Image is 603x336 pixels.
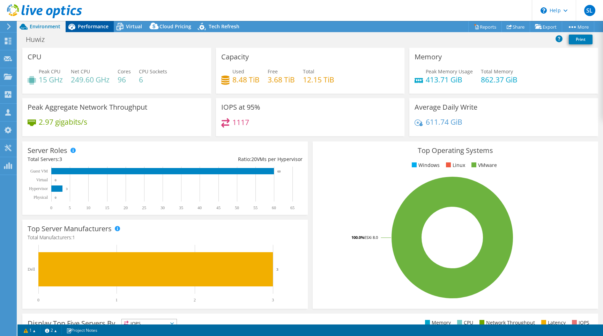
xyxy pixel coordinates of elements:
[71,68,90,75] span: Net CPU
[539,319,566,327] li: Latency
[570,319,589,327] li: IOPS
[30,169,48,174] text: Guest VM
[426,118,462,126] h4: 611.74 GiB
[501,21,530,32] a: Share
[165,155,303,163] div: Ratio: VMs per Hypervisor
[36,177,48,182] text: Virtual
[268,68,278,75] span: Free
[272,205,276,210] text: 60
[37,298,39,302] text: 0
[50,205,52,210] text: 0
[30,23,60,30] span: Environment
[569,35,593,44] a: Print
[364,235,378,240] tspan: ESXi 8.0
[71,76,110,83] h4: 249.60 GHz
[198,205,202,210] text: 40
[139,68,167,75] span: CPU Sockets
[78,23,109,30] span: Performance
[481,76,518,83] h4: 862.37 GiB
[232,76,260,83] h4: 8.48 TiB
[55,178,57,182] text: 0
[28,53,42,61] h3: CPU
[232,68,244,75] span: Used
[159,23,191,30] span: Cloud Pricing
[277,170,281,173] text: 60
[410,161,440,169] li: Windows
[235,205,239,210] text: 50
[221,103,260,111] h3: IOPS at 95%
[28,234,303,241] h4: Total Manufacturers:
[268,76,295,83] h4: 3.68 TiB
[118,68,131,75] span: Cores
[426,76,473,83] h4: 413.71 GiB
[33,195,48,200] text: Physical
[116,298,118,302] text: 1
[481,68,513,75] span: Total Memory
[40,326,62,335] a: 2
[318,147,593,154] h3: Top Operating Systems
[303,68,314,75] span: Total
[179,205,183,210] text: 35
[124,205,128,210] text: 20
[444,161,465,169] li: Linux
[59,156,62,162] span: 3
[126,23,142,30] span: Virtual
[39,68,60,75] span: Peak CPU
[61,326,102,335] a: Project Notes
[118,76,131,83] h4: 96
[232,118,249,126] h4: 1117
[468,21,502,32] a: Reports
[28,103,147,111] h3: Peak Aggregate Network Throughput
[541,7,547,14] svg: \n
[276,267,278,271] text: 3
[470,161,497,169] li: VMware
[216,205,221,210] text: 45
[23,36,55,43] h1: Huwiz
[415,53,442,61] h3: Memory
[584,5,595,16] span: SL
[122,319,177,328] span: IOPS
[426,68,473,75] span: Peak Memory Usage
[290,205,295,210] text: 65
[253,205,258,210] text: 55
[139,76,167,83] h4: 6
[28,147,67,154] h3: Server Roles
[105,205,109,210] text: 15
[142,205,146,210] text: 25
[39,118,87,126] h4: 2.97 gigabits/s
[303,76,334,83] h4: 12.15 TiB
[415,103,477,111] h3: Average Daily Write
[455,319,473,327] li: CPU
[351,235,364,240] tspan: 100.0%
[28,267,35,272] text: Dell
[221,53,249,61] h3: Capacity
[29,186,48,191] text: Hypervisor
[72,234,75,241] span: 1
[423,319,451,327] li: Memory
[272,298,274,302] text: 3
[161,205,165,210] text: 30
[28,225,112,233] h3: Top Server Manufacturers
[66,187,68,191] text: 3
[86,205,90,210] text: 10
[19,326,40,335] a: 1
[55,196,57,199] text: 0
[209,23,239,30] span: Tech Refresh
[530,21,562,32] a: Export
[478,319,535,327] li: Network Throughput
[28,155,165,163] div: Total Servers:
[251,156,257,162] span: 20
[39,76,63,83] h4: 15 GHz
[194,298,196,302] text: 2
[69,205,71,210] text: 5
[562,21,594,32] a: More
